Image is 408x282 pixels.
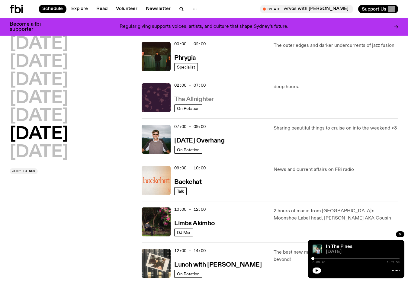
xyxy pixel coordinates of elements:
[174,96,214,103] h3: The Allnighter
[274,42,398,49] p: The outer edges and darker undercurrents of jazz fusion
[174,262,262,268] h3: Lunch with [PERSON_NAME]
[313,261,325,264] span: 0:00:20
[177,189,184,193] span: Talk
[10,36,68,53] button: [DATE]
[177,271,200,276] span: On Rotation
[93,5,111,13] a: Read
[174,187,187,195] a: Talk
[174,220,215,227] h3: Limbs Akimbo
[177,106,200,111] span: On Rotation
[10,144,68,161] button: [DATE]
[142,125,171,154] img: Harrie Hastings stands in front of cloud-covered sky and rolling hills. He's wearing sunglasses a...
[274,125,398,132] p: Sharing beautiful things to cruise on into the weekend <3
[174,63,198,71] a: Specialist
[112,5,141,13] a: Volunteer
[174,138,224,144] h3: [DATE] Overhang
[174,124,206,130] span: 07:00 - 09:00
[387,261,400,264] span: 1:59:58
[10,90,68,107] button: [DATE]
[174,248,206,254] span: 12:00 - 14:00
[68,5,92,13] a: Explore
[177,147,200,152] span: On Rotation
[142,207,171,236] img: Jackson sits at an outdoor table, legs crossed and gazing at a black and brown dog also sitting a...
[174,136,224,144] a: [DATE] Overhang
[274,166,398,173] p: News and current affairs on FBi radio
[174,261,262,268] a: Lunch with [PERSON_NAME]
[174,55,196,61] h3: Phrygia
[174,82,206,88] span: 02:00 - 07:00
[174,178,201,185] a: Backchat
[174,165,206,171] span: 09:00 - 10:00
[362,6,386,12] span: Support Us
[177,65,195,69] span: Specialist
[174,54,196,61] a: Phrygia
[174,270,202,278] a: On Rotation
[326,244,352,249] a: In The Pines
[10,126,68,143] button: [DATE]
[10,54,68,71] button: [DATE]
[142,42,171,71] img: A greeny-grainy film photo of Bela, John and Bindi at night. They are standing in a backyard on g...
[120,24,288,30] p: Regular giving supports voices, artists, and culture that shape Sydney’s future.
[142,249,171,278] img: A polaroid of Ella Avni in the studio on top of the mixer which is also located in the studio.
[177,230,190,235] span: DJ Mix
[12,169,35,173] span: Jump to now
[274,249,398,263] p: The best new music from [PERSON_NAME], aus + beyond!
[10,168,38,174] button: Jump to now
[174,229,193,236] a: DJ Mix
[274,83,398,91] p: deep hours.
[39,5,66,13] a: Schedule
[174,179,201,185] h3: Backchat
[174,41,206,47] span: 00:00 - 02:00
[142,5,174,13] a: Newsletter
[10,108,68,125] button: [DATE]
[10,72,68,89] button: [DATE]
[326,250,400,254] span: [DATE]
[10,22,48,32] h3: Become a fbi supporter
[174,95,214,103] a: The Allnighter
[174,104,202,112] a: On Rotation
[174,207,206,212] span: 10:00 - 12:00
[274,207,398,222] p: 2 hours of music from [GEOGRAPHIC_DATA]'s Moonshoe Label head, [PERSON_NAME] AKA Cousin
[174,146,202,154] a: On Rotation
[260,5,353,13] button: On AirArvos with [PERSON_NAME]
[174,219,215,227] a: Limbs Akimbo
[358,5,398,13] button: Support Us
